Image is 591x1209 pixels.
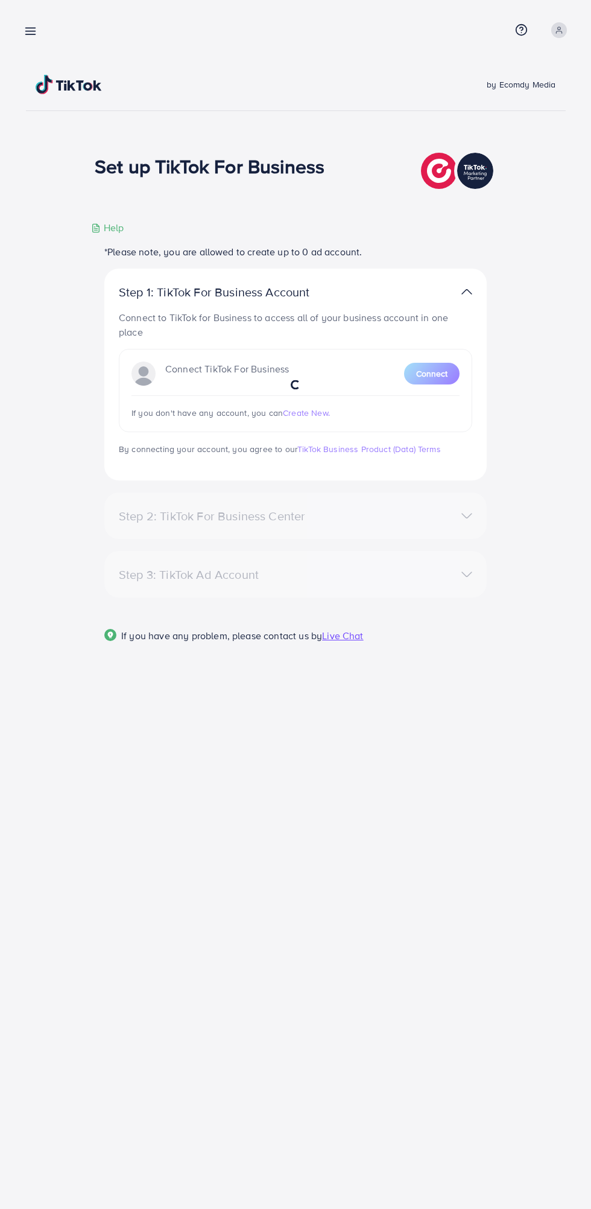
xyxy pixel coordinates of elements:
[121,629,322,642] span: If you have any problem, please contact us by
[95,155,324,177] h1: Set up TikTok For Business
[104,629,116,641] img: Popup guide
[119,285,348,299] p: Step 1: TikTok For Business Account
[104,244,487,259] p: *Please note, you are allowed to create up to 0 ad account.
[461,283,472,301] img: TikTok partner
[36,75,102,94] img: TikTok
[91,221,124,235] div: Help
[322,629,363,642] span: Live Chat
[487,78,555,91] span: by Ecomdy Media
[421,150,496,192] img: TikTok partner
